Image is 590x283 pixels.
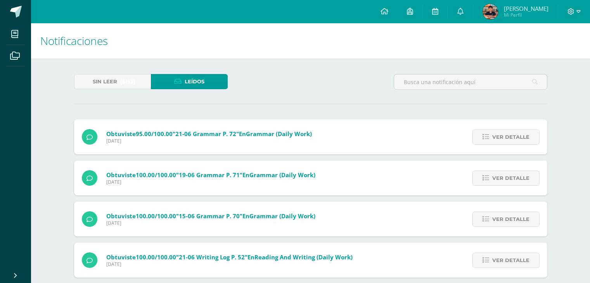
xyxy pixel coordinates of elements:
span: "19-06 Grammar p. 71" [176,171,242,179]
span: Grammar (Daily Work) [249,212,315,220]
span: Ver detalle [492,253,529,267]
span: [PERSON_NAME] [504,5,548,12]
span: Ver detalle [492,171,529,185]
span: Sin leer [93,74,117,89]
span: 100.00/100.00 [136,253,176,261]
span: Obtuviste en [106,171,315,179]
span: Ver detalle [492,130,529,144]
span: Grammar (Daily Work) [249,171,315,179]
span: [DATE] [106,261,353,267]
span: Obtuviste en [106,253,353,261]
a: Leídos [151,74,228,89]
span: [DATE] [106,179,315,185]
input: Busca una notificación aquí [394,74,547,90]
span: Grammar (Daily Work) [246,130,312,138]
span: Obtuviste en [106,130,312,138]
span: Mi Perfil [504,12,548,18]
span: 100.00/100.00 [136,171,176,179]
span: 100.00/100.00 [136,212,176,220]
span: [DATE] [106,138,312,144]
img: 60409fed9587a650131af54a156fac1c.png [483,4,498,19]
span: "15-06 Grammar p. 70" [176,212,242,220]
span: (5153) [120,74,135,89]
span: 95.00/100.00 [136,130,173,138]
span: Obtuviste en [106,212,315,220]
span: Leídos [185,74,204,89]
span: "21-06 Grammar p. 72" [173,130,239,138]
span: [DATE] [106,220,315,226]
a: Sin leer(5153) [74,74,151,89]
span: Ver detalle [492,212,529,226]
span: "21-06 Writing Log p. 52" [176,253,247,261]
span: Notificaciones [40,33,108,48]
span: Reading and Writing (Daily Work) [254,253,353,261]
